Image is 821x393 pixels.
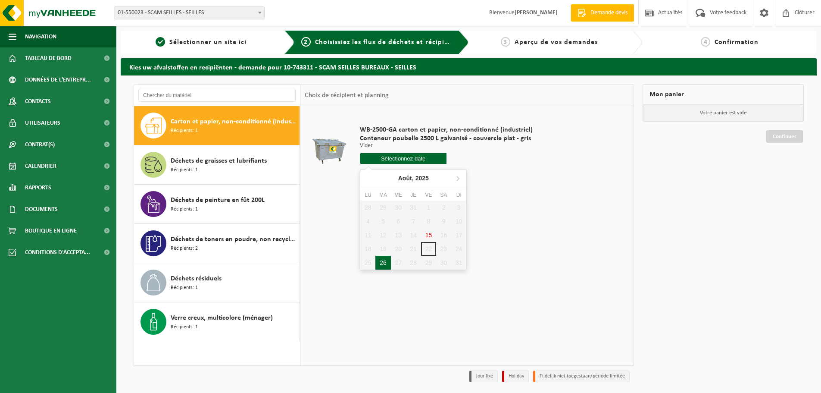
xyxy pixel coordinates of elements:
[171,195,265,205] span: Déchets de peinture en fût 200L
[315,39,459,46] span: Choisissiez les flux de déchets et récipients
[25,69,91,91] span: Données de l'entrepr...
[360,153,446,164] input: Sélectionnez date
[515,39,598,46] span: Aperçu de vos demandes
[643,84,804,105] div: Mon panier
[395,171,432,185] div: Août,
[436,191,451,199] div: Sa
[134,302,300,341] button: Verre creux, multicolore (ménager) Récipients: 1
[114,6,265,19] span: 01-550023 - SCAM SEILLES - SEILLES
[300,85,393,106] div: Choix de récipient et planning
[171,166,198,174] span: Récipients: 1
[171,156,267,166] span: Déchets de graisses et lubrifiants
[134,224,300,263] button: Déchets de toners en poudre, non recyclable, non dangereux Récipients: 2
[171,234,297,245] span: Déchets de toners en poudre, non recyclable, non dangereux
[134,145,300,185] button: Déchets de graisses et lubrifiants Récipients: 1
[571,4,634,22] a: Demande devis
[134,185,300,224] button: Déchets de peinture en fût 200L Récipients: 1
[25,112,60,134] span: Utilisateurs
[588,9,630,17] span: Demande devis
[643,105,803,121] p: Votre panier est vide
[301,37,311,47] span: 2
[375,256,390,270] div: 26
[171,313,273,323] span: Verre creux, multicolore (ménager)
[138,89,296,102] input: Chercher du matériel
[156,37,165,47] span: 1
[375,191,390,199] div: Ma
[171,284,198,292] span: Récipients: 1
[171,205,198,214] span: Récipients: 1
[469,371,498,382] li: Jour fixe
[502,371,529,382] li: Holiday
[134,106,300,145] button: Carton et papier, non-conditionné (industriel) Récipients: 1
[766,130,803,143] a: Continuer
[533,371,630,382] li: Tijdelijk niet toegestaan/période limitée
[715,39,759,46] span: Confirmation
[25,177,51,198] span: Rapports
[171,116,297,127] span: Carton et papier, non-conditionné (industriel)
[415,175,429,181] i: 2025
[125,37,278,47] a: 1Sélectionner un site ici
[134,263,300,302] button: Déchets résiduels Récipients: 1
[421,191,436,199] div: Ve
[515,9,558,16] strong: [PERSON_NAME]
[171,245,198,253] span: Récipients: 2
[169,39,247,46] span: Sélectionner un site ici
[25,91,51,112] span: Contacts
[25,155,56,177] span: Calendrier
[391,191,406,199] div: Me
[451,191,466,199] div: Di
[406,191,421,199] div: Je
[25,198,58,220] span: Documents
[501,37,510,47] span: 3
[360,126,533,134] span: WB-2500-GA carton et papier, non-conditionné (industriel)
[25,220,77,242] span: Boutique en ligne
[25,242,90,263] span: Conditions d'accepta...
[171,323,198,331] span: Récipients: 1
[360,191,375,199] div: Lu
[360,143,533,149] p: Vider
[121,58,817,75] h2: Kies uw afvalstoffen en recipiënten - demande pour 10-743311 - SCAM SEILLES BUREAUX - SEILLES
[114,7,264,19] span: 01-550023 - SCAM SEILLES - SEILLES
[360,134,533,143] span: Conteneur poubelle 2500 L galvanisé - couvercle plat - gris
[25,47,72,69] span: Tableau de bord
[25,26,56,47] span: Navigation
[171,274,222,284] span: Déchets résiduels
[25,134,55,155] span: Contrat(s)
[701,37,710,47] span: 4
[171,127,198,135] span: Récipients: 1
